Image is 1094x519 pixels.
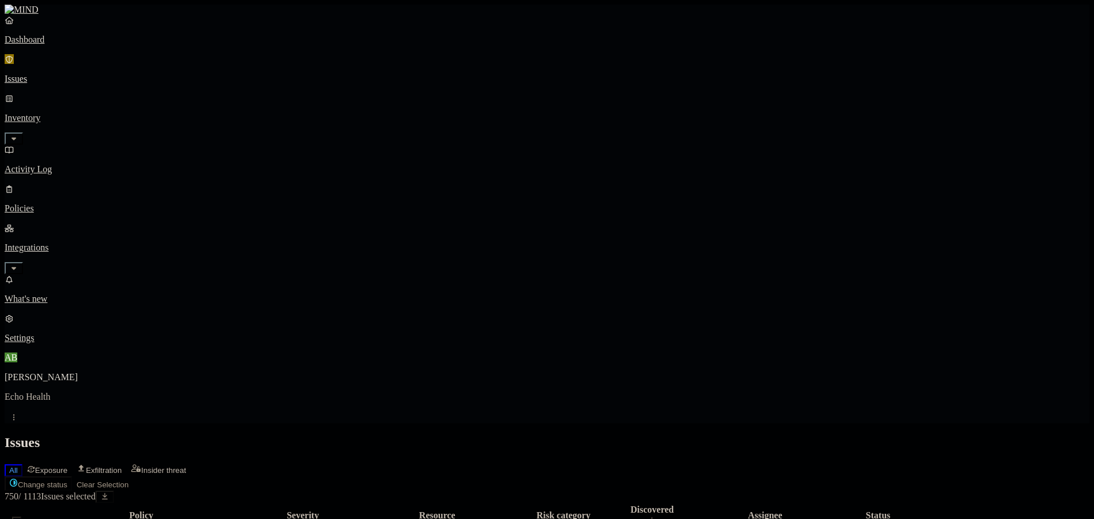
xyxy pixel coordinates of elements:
p: Activity Log [5,164,1089,175]
a: Settings [5,313,1089,343]
p: Issues [5,74,1089,84]
a: Dashboard [5,15,1089,45]
p: Inventory [5,113,1089,123]
span: Insider threat [141,466,186,475]
h2: Issues [5,435,1089,450]
span: / 1113 Issues selected [5,491,96,501]
a: Issues [5,54,1089,84]
p: What's new [5,294,1089,304]
img: status-in-progress [9,478,18,487]
a: Inventory [5,93,1089,143]
p: Settings [5,333,1089,343]
span: Exfiltration [86,466,121,475]
span: All [9,466,18,475]
p: Integrations [5,243,1089,253]
button: Clear Selection [72,479,133,491]
span: 750 [5,491,18,501]
button: Change status [5,476,72,491]
a: What's new [5,274,1089,304]
p: Policies [5,203,1089,214]
div: Discovered [605,505,700,515]
span: Exposure [35,466,67,475]
p: Dashboard [5,35,1089,45]
img: MIND [5,5,39,15]
p: Echo Health [5,392,1089,402]
a: MIND [5,5,1089,15]
a: Activity Log [5,145,1089,175]
span: AB [5,353,17,362]
p: [PERSON_NAME] [5,372,1089,382]
a: Policies [5,184,1089,214]
a: Integrations [5,223,1089,272]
